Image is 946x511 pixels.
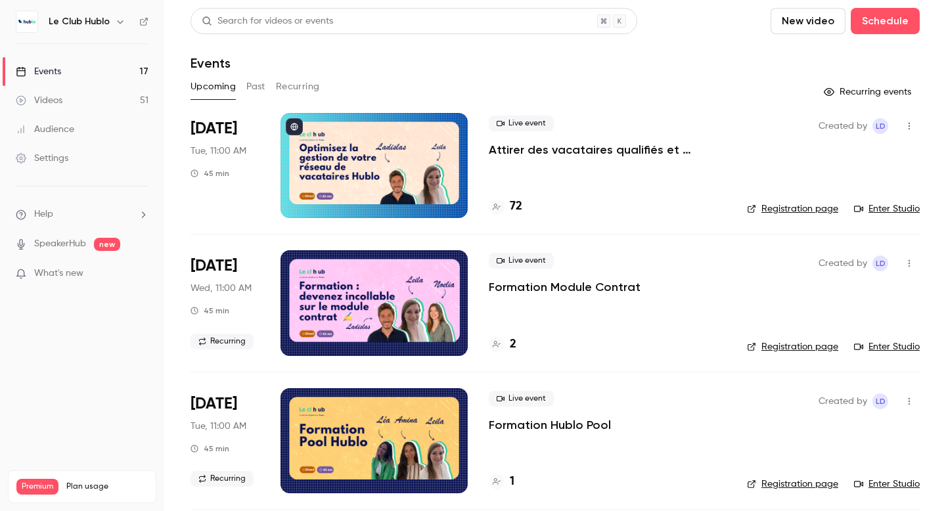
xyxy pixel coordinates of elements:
[819,255,867,271] span: Created by
[16,65,61,78] div: Events
[819,118,867,134] span: Created by
[202,14,333,28] div: Search for videos or events
[191,255,237,277] span: [DATE]
[191,420,246,433] span: Tue, 11:00 AM
[489,473,514,491] a: 1
[747,340,838,353] a: Registration page
[16,94,62,107] div: Videos
[489,142,726,158] a: Attirer des vacataires qualifiés et engagez votre réseau existant
[16,152,68,165] div: Settings
[49,15,110,28] h6: Le Club Hublo
[819,393,867,409] span: Created by
[872,393,888,409] span: Leila Domec
[510,473,514,491] h4: 1
[489,336,516,353] a: 2
[876,118,886,134] span: LD
[276,76,320,97] button: Recurring
[876,393,886,409] span: LD
[191,471,254,487] span: Recurring
[191,282,252,295] span: Wed, 11:00 AM
[191,334,254,349] span: Recurring
[66,481,148,492] span: Plan usage
[489,417,611,433] a: Formation Hublo Pool
[191,144,246,158] span: Tue, 11:00 AM
[191,76,236,97] button: Upcoming
[16,479,58,495] span: Premium
[876,255,886,271] span: LD
[191,388,259,493] div: Oct 21 Tue, 11:00 AM (Europe/Paris)
[489,391,554,407] span: Live event
[510,336,516,353] h4: 2
[191,118,237,139] span: [DATE]
[854,202,920,215] a: Enter Studio
[16,123,74,136] div: Audience
[191,250,259,355] div: Oct 15 Wed, 11:00 AM (Europe/Paris)
[747,478,838,491] a: Registration page
[133,268,148,280] iframe: Noticeable Trigger
[191,305,229,316] div: 45 min
[872,118,888,134] span: Leila Domec
[489,253,554,269] span: Live event
[34,267,83,280] span: What's new
[872,255,888,271] span: Leila Domec
[246,76,265,97] button: Past
[510,198,522,215] h4: 72
[747,202,838,215] a: Registration page
[94,238,120,251] span: new
[34,237,86,251] a: SpeakerHub
[191,393,237,414] span: [DATE]
[489,198,522,215] a: 72
[489,279,641,295] a: Formation Module Contrat
[34,208,53,221] span: Help
[818,81,920,102] button: Recurring events
[16,11,37,32] img: Le Club Hublo
[191,55,231,71] h1: Events
[16,208,148,221] li: help-dropdown-opener
[854,340,920,353] a: Enter Studio
[191,113,259,218] div: Oct 14 Tue, 11:00 AM (Europe/Paris)
[854,478,920,491] a: Enter Studio
[191,443,229,454] div: 45 min
[191,168,229,179] div: 45 min
[489,116,554,131] span: Live event
[771,8,845,34] button: New video
[851,8,920,34] button: Schedule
